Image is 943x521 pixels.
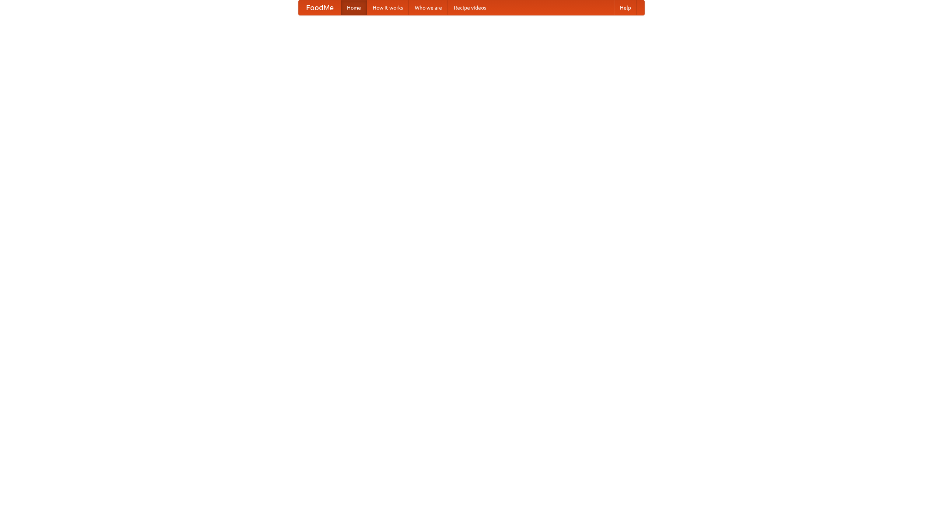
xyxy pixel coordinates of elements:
[341,0,367,15] a: Home
[448,0,492,15] a: Recipe videos
[409,0,448,15] a: Who we are
[299,0,341,15] a: FoodMe
[367,0,409,15] a: How it works
[614,0,637,15] a: Help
